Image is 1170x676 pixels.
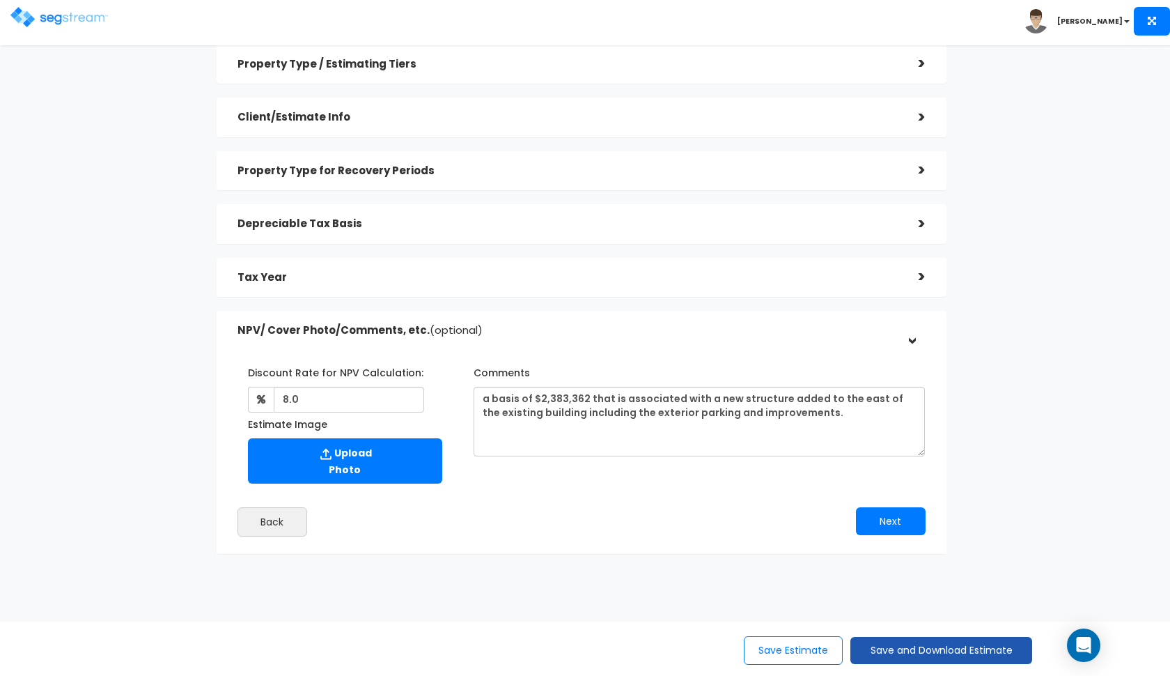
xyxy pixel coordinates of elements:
[237,165,898,177] h5: Property Type for Recovery Periods
[237,59,898,70] h5: Property Type / Estimating Tiers
[474,387,926,456] textarea: a basis of $2,383,362 that is associated with a new structure added to the east of the existing b...
[237,507,307,537] button: Back
[474,361,530,380] label: Comments
[898,266,926,288] div: >
[1067,629,1100,662] div: Open Intercom Messenger
[898,53,926,75] div: >
[237,272,898,284] h5: Tax Year
[430,323,483,337] span: (optional)
[248,438,442,484] label: Upload Photo
[898,107,926,128] div: >
[248,361,423,380] label: Discount Rate for NPV Calculation:
[900,317,922,345] div: >
[856,507,926,535] button: Next
[10,7,108,27] img: logo.png
[237,325,898,337] h5: NPV/ Cover Photo/Comments, etc.
[248,413,327,431] label: Estimate Image
[850,637,1032,664] button: Save and Download Estimate
[1024,9,1048,33] img: avatar.png
[898,213,926,235] div: >
[318,445,334,463] img: Upload Icon
[1057,16,1123,26] b: [PERSON_NAME]
[237,112,898,123] h5: Client/Estimate Info
[237,218,898,230] h5: Depreciable Tax Basis
[898,160,926,181] div: >
[744,636,843,665] button: Save Estimate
